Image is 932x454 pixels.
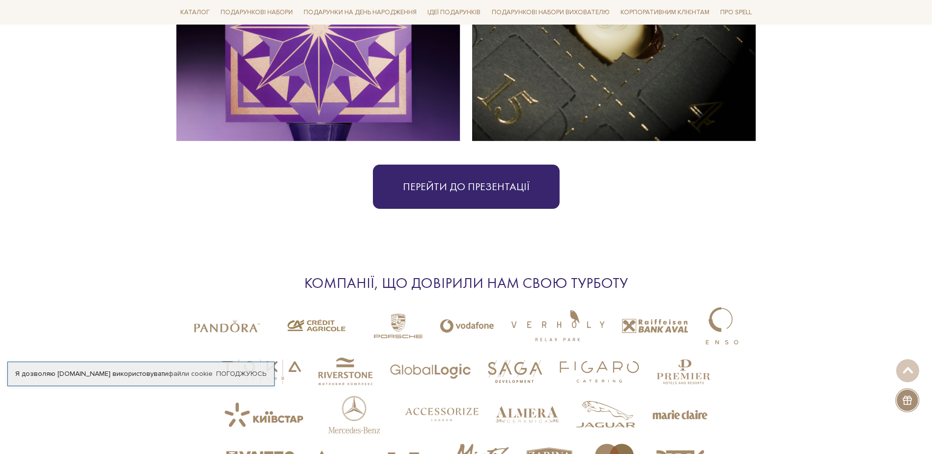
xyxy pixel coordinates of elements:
[216,369,266,378] a: Погоджуюсь
[168,369,213,378] a: файли cookie
[424,5,484,20] a: Ідеї подарунків
[300,5,421,20] a: Подарунки на День народження
[217,5,297,20] a: Подарункові набори
[240,274,692,293] div: Компанії, що довірили нам свою турботу
[373,165,560,209] a: Перейти до презентації
[617,4,713,21] a: Корпоративним клієнтам
[8,369,274,378] div: Я дозволяю [DOMAIN_NAME] використовувати
[716,5,756,20] a: Про Spell
[488,4,614,21] a: Подарункові набори вихователю
[176,5,214,20] a: Каталог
